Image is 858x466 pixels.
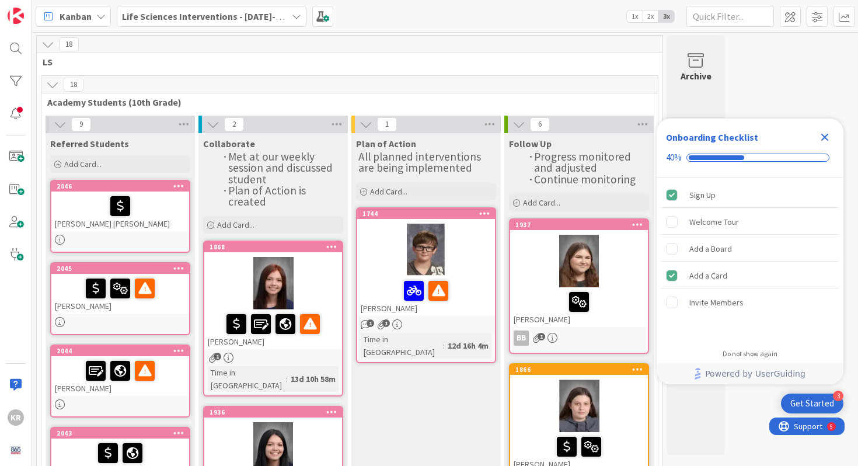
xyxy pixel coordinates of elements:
[356,207,496,363] a: 1744[PERSON_NAME]Time in [GEOGRAPHIC_DATA]:12d 16h 4m
[781,394,843,413] div: Open Get Started checklist, remaining modules: 3
[288,373,339,385] div: 13d 10h 58m
[57,265,189,273] div: 2045
[208,366,286,392] div: Time in [GEOGRAPHIC_DATA]
[224,117,244,131] span: 2
[534,172,636,186] span: Continue monitoring
[377,117,397,131] span: 1
[510,287,648,327] div: [PERSON_NAME]
[689,242,732,256] div: Add a Board
[723,349,777,359] div: Do not show again
[509,138,552,149] span: Follow Up
[510,331,648,346] div: BB
[367,319,374,327] span: 1
[64,78,83,92] span: 18
[689,188,716,202] div: Sign Up
[228,149,335,186] span: Met at our weekly session and discussed student
[50,262,190,335] a: 2045[PERSON_NAME]
[57,347,189,355] div: 2044
[661,182,839,208] div: Sign Up is complete.
[51,346,189,356] div: 2044
[51,263,189,314] div: 2045[PERSON_NAME]
[515,221,648,229] div: 1937
[210,408,342,416] div: 1936
[657,178,843,342] div: Checklist items
[204,242,342,349] div: 1868[PERSON_NAME]
[357,208,495,219] div: 1744
[661,290,839,315] div: Invite Members is incomplete.
[643,11,658,22] span: 2x
[204,407,342,418] div: 1936
[51,274,189,314] div: [PERSON_NAME]
[64,159,102,169] span: Add Card...
[357,276,495,316] div: [PERSON_NAME]
[8,442,24,458] img: avatar
[662,363,838,384] a: Powered by UserGuiding
[217,220,254,230] span: Add Card...
[833,391,843,401] div: 3
[57,429,189,437] div: 2043
[661,236,839,262] div: Add a Board is incomplete.
[534,149,633,175] span: Progress monitored and adjusted
[50,138,129,149] span: Referred Students
[51,346,189,396] div: 2044[PERSON_NAME]
[661,209,839,235] div: Welcome Tour is incomplete.
[510,220,648,230] div: 1937
[815,128,834,147] div: Close Checklist
[666,152,834,163] div: Checklist progress: 40%
[204,309,342,349] div: [PERSON_NAME]
[657,119,843,384] div: Checklist Container
[689,269,727,283] div: Add a Card
[357,208,495,316] div: 1744[PERSON_NAME]
[666,152,682,163] div: 40%
[71,117,91,131] span: 9
[627,11,643,22] span: 1x
[122,11,303,22] b: Life Sciences Interventions - [DATE]-[DATE]
[356,138,416,149] span: Plan of Action
[358,149,483,175] span: All planned interventions are being implemented
[51,263,189,274] div: 2045
[509,218,649,354] a: 1937[PERSON_NAME]BB
[790,398,834,409] div: Get Started
[286,373,288,385] span: :
[57,182,189,190] div: 2046
[59,37,79,51] span: 18
[382,319,390,327] span: 1
[61,5,64,14] div: 5
[47,96,643,108] span: Academy Students (10th Grade)
[43,56,648,68] span: LS
[50,180,190,253] a: 2046[PERSON_NAME] [PERSON_NAME]
[51,428,189,439] div: 2043
[203,241,343,397] a: 1868[PERSON_NAME]Time in [GEOGRAPHIC_DATA]:13d 10h 58m
[203,138,255,149] span: Collaborate
[658,11,674,22] span: 3x
[681,69,711,83] div: Archive
[689,215,739,229] div: Welcome Tour
[25,2,53,16] span: Support
[514,331,529,346] div: BB
[8,409,24,426] div: KR
[689,295,744,309] div: Invite Members
[523,197,560,208] span: Add Card...
[362,210,495,218] div: 1744
[51,192,189,231] div: [PERSON_NAME] [PERSON_NAME]
[657,363,843,384] div: Footer
[705,367,805,381] span: Powered by UserGuiding
[530,117,550,131] span: 6
[204,242,342,252] div: 1868
[686,6,774,27] input: Quick Filter...
[210,243,342,251] div: 1868
[51,181,189,231] div: 2046[PERSON_NAME] [PERSON_NAME]
[51,356,189,396] div: [PERSON_NAME]
[8,8,24,24] img: Visit kanbanzone.com
[214,353,221,360] span: 1
[51,181,189,192] div: 2046
[445,339,491,352] div: 12d 16h 4m
[510,364,648,375] div: 1866
[370,186,407,197] span: Add Card...
[228,183,308,208] span: Plan of Action is created
[361,333,443,359] div: Time in [GEOGRAPHIC_DATA]
[510,220,648,327] div: 1937[PERSON_NAME]
[60,9,92,23] span: Kanban
[666,130,758,144] div: Onboarding Checklist
[515,366,648,374] div: 1866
